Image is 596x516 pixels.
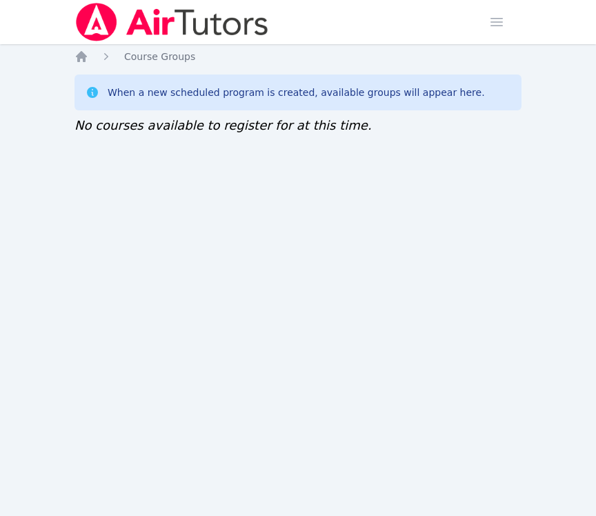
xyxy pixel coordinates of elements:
[74,118,372,132] span: No courses available to register for at this time.
[124,50,195,63] a: Course Groups
[124,51,195,62] span: Course Groups
[108,86,485,99] div: When a new scheduled program is created, available groups will appear here.
[74,50,521,63] nav: Breadcrumb
[74,3,270,41] img: Air Tutors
